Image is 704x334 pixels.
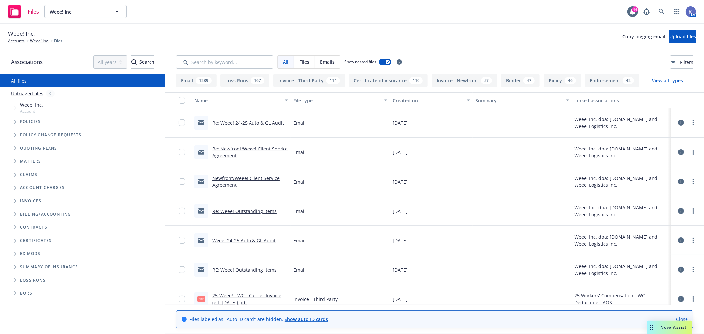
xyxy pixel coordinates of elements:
[501,74,540,87] button: Binder
[179,97,185,104] input: Select all
[212,237,276,244] a: Weee! 24-25 Auto & GL Audit
[293,266,306,273] span: Email
[30,38,49,44] a: Weee! Inc.
[689,148,697,156] a: more
[20,133,81,137] span: Policy change requests
[20,173,37,177] span: Claims
[575,263,668,277] div: Weee! Inc. dba: [DOMAIN_NAME] and Weee! Logistics Inc.
[293,97,380,104] div: File type
[179,237,185,244] input: Toggle Row Selected
[220,74,269,87] button: Loss Runs
[196,77,212,84] div: 1289
[131,55,154,69] button: SearchSearch
[575,233,668,247] div: Weee! Inc. dba: [DOMAIN_NAME] and Weee! Logistics Inc.
[28,9,39,14] span: Files
[575,116,668,130] div: Weee! Inc. dba: [DOMAIN_NAME] and Weee! Logistics Inc.
[131,56,154,68] div: Search
[689,119,697,127] a: more
[680,59,693,66] span: Filters
[20,239,51,243] span: Certificates
[575,292,668,306] div: 25 Workers' Compensation - WC Deductible - AOS
[326,77,340,84] div: 114
[689,295,697,303] a: more
[20,252,40,256] span: Ex Mods
[194,97,281,104] div: Name
[481,77,492,84] div: 57
[50,8,107,15] span: Weee! Inc.
[283,58,288,65] span: All
[475,97,562,104] div: Summary
[8,29,35,38] span: Weee! Inc.
[20,108,43,114] span: Account
[192,92,291,108] button: Name
[179,149,185,155] input: Toggle Row Selected
[293,178,306,185] span: Email
[393,266,408,273] span: [DATE]
[20,146,57,150] span: Quoting plans
[176,74,217,87] button: Email
[393,237,408,244] span: [DATE]
[20,265,78,269] span: Summary of insurance
[671,55,693,69] button: Filters
[670,5,684,18] a: Switch app
[689,207,697,215] a: more
[344,59,376,65] span: Show nested files
[393,178,408,185] span: [DATE]
[565,77,576,84] div: 46
[689,266,697,274] a: more
[632,6,638,12] div: 44
[473,92,572,108] button: Summary
[655,5,668,18] a: Search
[293,149,306,156] span: Email
[273,74,345,87] button: Invoice - Third Party
[54,38,62,44] span: Files
[212,120,284,126] a: Re: Weee! 24-25 Auto & GL Audit
[640,5,653,18] a: Report a Bug
[212,267,277,273] a: RE: Weee! Outstanding Items
[11,58,43,66] span: Associations
[20,199,42,203] span: Invoices
[544,74,581,87] button: Policy
[393,296,408,303] span: [DATE]
[299,58,309,65] span: Files
[5,2,42,21] a: Files
[647,321,692,334] button: Nova Assist
[409,77,423,84] div: 110
[661,324,687,330] span: Nova Assist
[293,208,306,215] span: Email
[20,186,65,190] span: Account charges
[393,119,408,126] span: [DATE]
[623,77,634,84] div: 42
[686,6,696,17] img: photo
[432,74,497,87] button: Invoice - Newfront
[20,278,46,282] span: Loss Runs
[131,59,137,65] svg: Search
[320,58,335,65] span: Emails
[689,236,697,244] a: more
[575,204,668,218] div: Weee! Inc. dba: [DOMAIN_NAME] and Weee! Logistics Inc.
[251,77,264,84] div: 167
[176,55,273,69] input: Search by keyword...
[393,97,463,104] div: Created on
[0,208,165,300] div: Folder Tree Example
[11,90,43,97] a: Untriaged files
[197,296,205,301] span: pdf
[641,74,693,87] button: View all types
[179,296,185,302] input: Toggle Row Selected
[393,208,408,215] span: [DATE]
[689,178,697,185] a: more
[669,33,696,40] span: Upload files
[676,316,688,323] a: Close
[46,90,55,97] div: 0
[11,78,27,84] a: All files
[291,92,390,108] button: File type
[20,212,71,216] span: Billing/Accounting
[671,59,693,66] span: Filters
[293,237,306,244] span: Email
[393,149,408,156] span: [DATE]
[179,266,185,273] input: Toggle Row Selected
[179,119,185,126] input: Toggle Row Selected
[20,159,41,163] span: Matters
[349,74,428,87] button: Certificate of insurance
[585,74,639,87] button: Endorsement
